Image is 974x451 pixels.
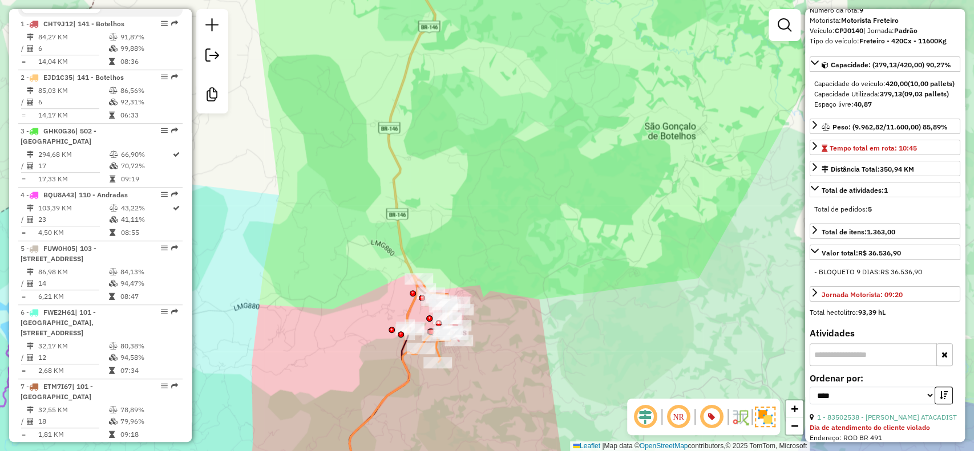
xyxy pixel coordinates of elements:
[171,74,178,80] em: Rota exportada
[810,262,960,282] div: Valor total:R$ 36.536,90
[817,413,957,421] a: 1 - 83502538 - [PERSON_NAME] ATACADIST
[21,308,96,337] span: 6 -
[859,6,863,14] strong: 9
[810,26,960,36] div: Veículo:
[38,429,108,440] td: 1,81 KM
[109,58,115,65] i: Tempo total em rota
[109,367,115,374] i: Tempo total em rota
[810,5,960,15] div: Número da rota:
[863,26,918,35] span: | Jornada:
[27,151,34,158] i: Distância Total
[171,383,178,389] em: Rota exportada
[173,151,180,158] i: Rota otimizada
[120,429,177,440] td: 09:18
[27,34,34,40] i: Distância Total
[38,291,108,302] td: 6,21 KM
[120,109,177,121] td: 06:33
[810,200,960,219] div: Total de atividades:1
[161,20,168,27] em: Opções
[43,19,73,28] span: CHT9J12
[161,245,168,251] em: Opções
[810,161,960,176] a: Distância Total:350,94 KM
[171,191,178,198] em: Rota exportada
[109,293,115,300] i: Tempo total em rota
[21,365,26,376] td: =
[814,79,956,89] div: Capacidade do veículo:
[21,214,26,225] td: /
[822,164,914,174] div: Distância Total:
[38,160,109,172] td: 17
[21,160,26,172] td: /
[27,280,34,287] i: Total de Atividades
[21,278,26,289] td: /
[21,416,26,427] td: /
[21,56,26,67] td: =
[868,205,872,213] strong: 5
[38,56,108,67] td: 14,04 KM
[810,328,960,339] h4: Atividades
[38,365,108,376] td: 2,68 KM
[835,26,863,35] strong: CPJ0140
[38,214,109,225] td: 23
[21,96,26,108] td: /
[755,407,775,427] img: Exibir/Ocultar setores
[72,73,124,82] span: | 141 - Botelhos
[74,190,128,199] span: | 110 - Andradas
[161,74,168,80] em: Opções
[171,127,178,134] em: Rota exportada
[120,227,172,238] td: 08:55
[810,433,960,443] div: Endereço: ROD BR 491
[120,149,172,160] td: 66,90%
[120,365,177,376] td: 07:34
[120,278,177,289] td: 94,47%
[201,44,224,70] a: Exportar sessão
[830,144,917,152] span: Tempo total em rota: 10:45
[161,308,168,315] em: Opções
[814,99,956,109] div: Espaço livre:
[38,202,109,214] td: 103,39 KM
[201,14,224,39] a: Nova sessão e pesquisa
[109,343,118,350] i: % de utilização do peso
[814,89,956,99] div: Capacidade Utilizada:
[43,73,72,82] span: EJD1C35
[602,442,604,450] span: |
[161,191,168,198] em: Opções
[632,403,659,430] span: Ocultar deslocamento
[120,43,177,54] td: 99,88%
[171,245,178,251] em: Rota exportada
[880,267,922,276] span: R$ 36.536,90
[171,308,178,315] em: Rota exportada
[731,408,749,426] img: Fluxo de ruas
[43,382,72,391] span: ETM7I67
[810,423,930,432] strong: Dia de atendimento do cliente violado
[21,190,128,199] span: 4 -
[110,205,118,212] i: % de utilização do peso
[38,352,108,363] td: 12
[810,371,960,385] label: Ordenar por:
[161,127,168,134] em: Opções
[38,96,108,108] td: 6
[38,416,108,427] td: 18
[38,278,108,289] td: 14
[43,190,74,199] span: BQU8A43
[21,73,124,82] span: 2 -
[27,216,34,223] i: Total de Atividades
[173,205,180,212] i: Rota otimizada
[810,140,960,155] a: Tempo total em rota: 10:45
[109,34,118,40] i: % de utilização do peso
[810,182,960,197] a: Total de atividades:1
[908,79,955,88] strong: (10,00 pallets)
[120,56,177,67] td: 08:36
[110,176,115,182] i: Tempo total em rota
[21,109,26,121] td: =
[109,45,118,52] i: % de utilização da cubagem
[854,100,872,108] strong: 40,87
[27,99,34,105] i: Total de Atividades
[27,269,34,275] i: Distância Total
[21,244,96,263] span: 5 -
[201,83,224,109] a: Criar modelo
[640,442,688,450] a: OpenStreetMap
[27,418,34,425] i: Total de Atividades
[810,307,960,318] div: Total hectolitro:
[786,417,803,434] a: Zoom out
